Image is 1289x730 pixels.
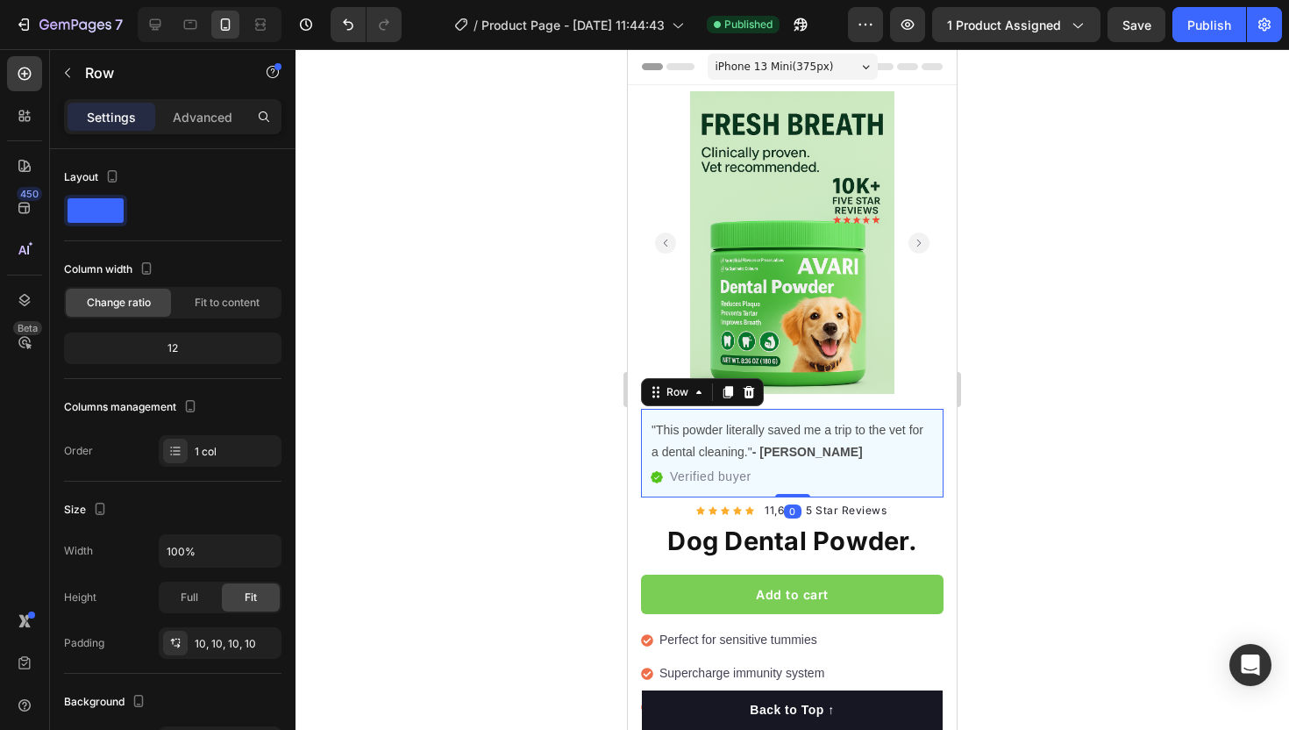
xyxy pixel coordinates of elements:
div: 450 [17,187,42,201]
div: Width [64,543,93,559]
span: Fit to content [195,295,260,311]
div: Open Intercom Messenger [1229,644,1271,686]
span: Fit [245,590,257,605]
div: 1 col [195,444,277,460]
div: Column width [64,258,157,282]
button: 7 [7,7,131,42]
span: 1 product assigned [947,16,1061,34]
span: / [474,16,478,34]
div: Height [64,590,96,605]
div: Order [64,443,93,459]
div: 10, 10, 10, 10 [195,636,277,652]
span: Product Page - [DATE] 11:44:43 [481,16,665,34]
button: Publish [1172,7,1246,42]
span: Save [1122,18,1151,32]
span: Change ratio [87,295,151,311]
div: Size [64,498,110,522]
p: Advanced [173,108,232,126]
button: Save [1107,7,1165,42]
div: Publish [1187,16,1231,34]
p: 7 [115,14,123,35]
div: Beta [13,321,42,335]
div: Columns management [64,396,201,419]
p: Settings [87,108,136,126]
div: Layout [64,166,123,190]
div: Undo/Redo [331,7,402,42]
div: 12 [68,336,278,361]
iframe: Design area [628,49,957,730]
input: Auto [160,535,281,567]
button: 1 product assigned [932,7,1100,42]
span: Published [724,17,773,32]
div: Padding [64,635,104,651]
div: Background [64,691,149,714]
p: Row [85,62,234,83]
span: Full [181,590,198,605]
